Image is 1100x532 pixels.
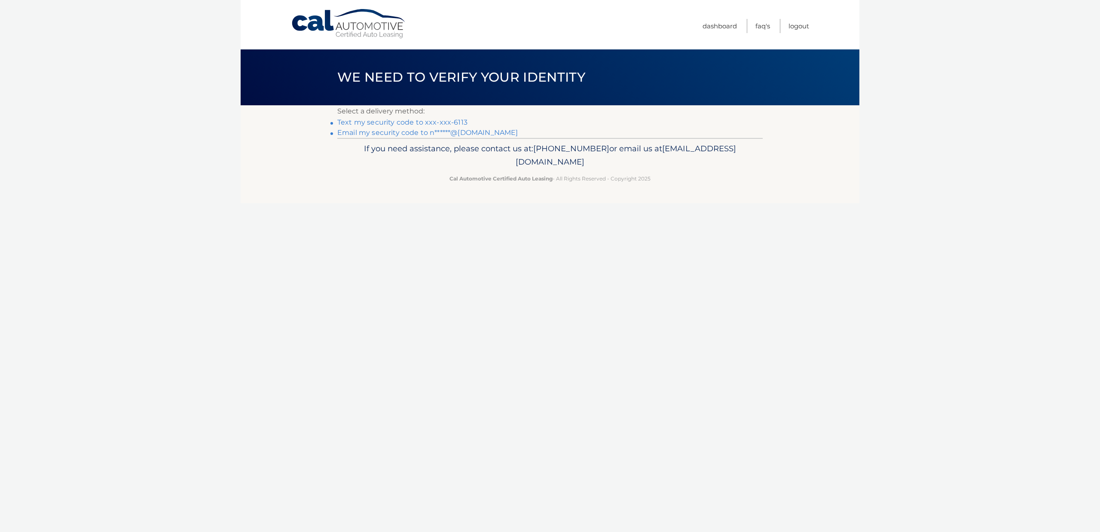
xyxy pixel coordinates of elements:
[337,105,763,117] p: Select a delivery method:
[788,19,809,33] a: Logout
[337,118,467,126] a: Text my security code to xxx-xxx-6113
[337,69,585,85] span: We need to verify your identity
[449,175,553,182] strong: Cal Automotive Certified Auto Leasing
[343,174,757,183] p: - All Rights Reserved - Copyright 2025
[533,144,609,153] span: [PHONE_NUMBER]
[337,128,518,137] a: Email my security code to n******@[DOMAIN_NAME]
[291,9,407,39] a: Cal Automotive
[755,19,770,33] a: FAQ's
[343,142,757,169] p: If you need assistance, please contact us at: or email us at
[703,19,737,33] a: Dashboard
